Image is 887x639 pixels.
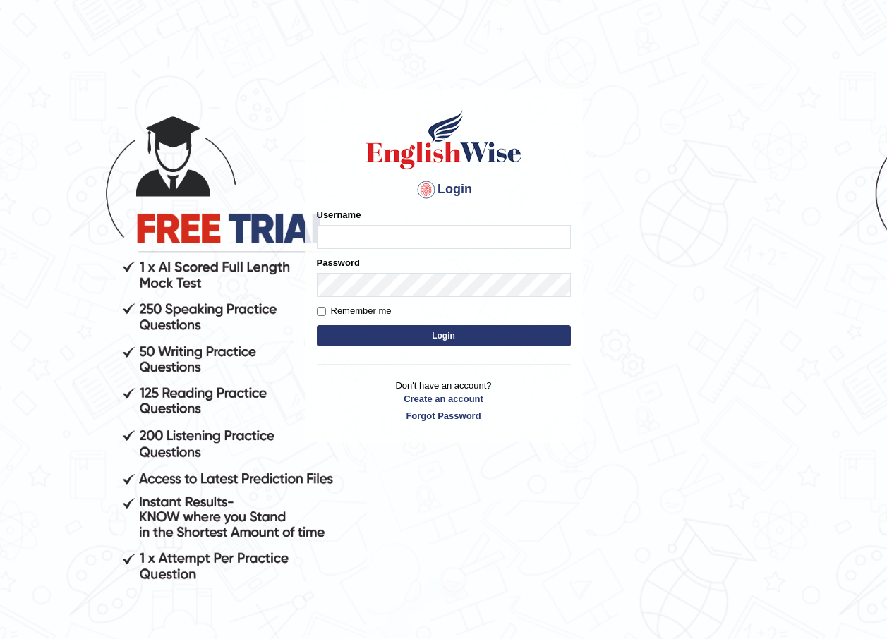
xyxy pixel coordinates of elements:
img: Logo of English Wise sign in for intelligent practice with AI [363,108,524,171]
label: Username [317,208,361,221]
a: Forgot Password [317,409,571,422]
p: Don't have an account? [317,379,571,422]
h4: Login [317,178,571,201]
label: Password [317,256,360,269]
label: Remember me [317,304,392,318]
a: Create an account [317,392,571,406]
button: Login [317,325,571,346]
input: Remember me [317,307,326,316]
